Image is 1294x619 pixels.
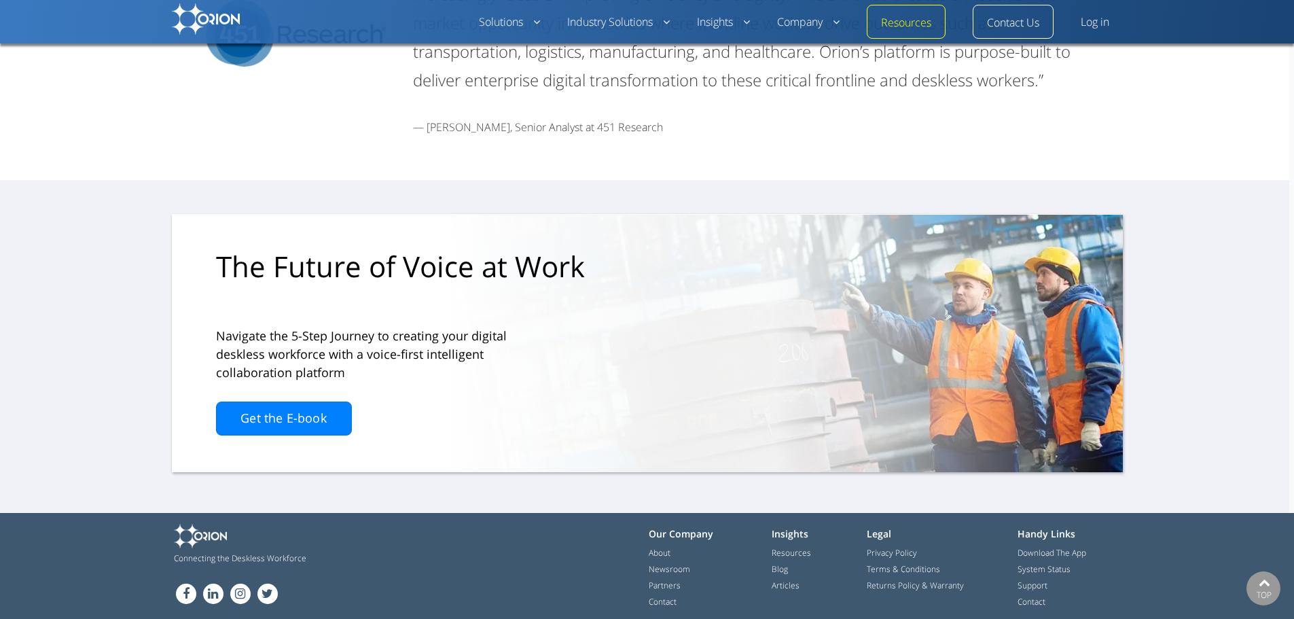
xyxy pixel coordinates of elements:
a: Contact Us [987,15,1039,31]
a: Contact [1018,596,1045,608]
a: About [649,547,670,559]
a: Support [1018,580,1047,592]
h4: Navigate the 5-Step Journey to creating your digital deskless workforce with a voice-first intell... [216,327,556,382]
a: Terms & Conditions [867,563,940,576]
a: Company [777,14,840,31]
a: Newsroom [649,563,690,576]
a: Log in [1081,14,1109,31]
img: Orion [172,3,240,35]
a: Resources [881,15,931,31]
a: Download The App [1018,547,1086,559]
h3: Legal [867,524,997,544]
a: Insights [697,14,750,31]
h3: The Future of Voice at Work [216,249,632,284]
a: System Status [1018,563,1071,576]
a: Articles [772,580,799,592]
a: Blog [772,563,788,576]
a: Partners [649,580,681,592]
h3: Our Company [649,524,751,544]
span: — [PERSON_NAME], Senior Analyst at 451 Research [413,120,663,135]
a: Resources [772,547,811,559]
a: Get the E-book [216,402,352,436]
a: Solutions [479,14,540,31]
h3: Handy Links [1018,524,1120,544]
h3: Insights [772,524,847,544]
img: Orion [174,524,227,548]
a: Returns Policy & Warranty [867,580,964,592]
a: Industry Solutions [567,14,670,31]
a: Privacy Policy [867,547,917,559]
iframe: Chat Widget [1226,554,1294,619]
span: Connecting the Deskless Workforce [174,554,485,563]
a: Contact [649,596,677,608]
